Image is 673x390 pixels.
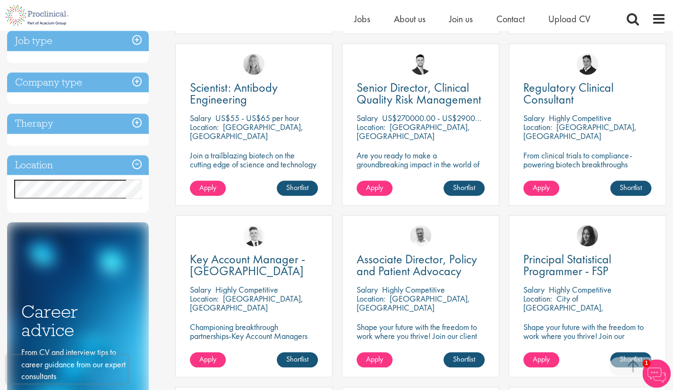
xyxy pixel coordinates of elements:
span: Salary [190,113,211,123]
p: [GEOGRAPHIC_DATA], [GEOGRAPHIC_DATA] [357,293,470,313]
a: Apply [190,352,226,367]
span: Apply [199,182,216,192]
h3: Location [7,155,149,175]
span: Key Account Manager - [GEOGRAPHIC_DATA] [190,251,305,279]
span: Scientist: Antibody Engineering [190,79,278,107]
p: US$270000.00 - US$290000.00 per annum [382,113,532,123]
span: Location: [190,293,219,304]
span: Apply [366,182,383,192]
a: Shortlist [277,352,318,367]
p: [GEOGRAPHIC_DATA], [GEOGRAPHIC_DATA] [357,121,470,141]
span: Location: [523,121,552,132]
span: Associate Director, Policy and Patient Advocacy [357,251,477,279]
p: Highly Competitive [549,113,612,123]
img: Nicolas Daniel [243,225,264,246]
a: Jobs [354,13,370,25]
img: Heidi Hennigan [577,225,598,246]
a: Shortlist [443,181,485,196]
span: Apply [366,354,383,364]
a: Associate Director, Policy and Patient Advocacy [357,253,485,277]
a: Shortlist [277,181,318,196]
p: US$55 - US$65 per hour [215,113,299,123]
p: [GEOGRAPHIC_DATA], [GEOGRAPHIC_DATA] [190,293,303,313]
p: From clinical trials to compliance-powering biotech breakthroughs remotely, where precision meets... [523,151,651,187]
span: Principal Statistical Programmer - FSP [523,251,611,279]
span: Regulatory Clinical Consultant [523,79,613,107]
a: Principal Statistical Programmer - FSP [523,253,651,277]
span: Apply [199,354,216,364]
a: Key Account Manager - [GEOGRAPHIC_DATA] [190,253,318,277]
span: Apply [533,182,550,192]
span: Location: [523,293,552,304]
h3: Job type [7,31,149,51]
span: Salary [523,113,545,123]
p: Championing breakthrough partnerships-Key Account Managers turn biotech innovation into lasting c... [190,322,318,358]
h3: Therapy [7,113,149,134]
p: Are you ready to make a groundbreaking impact in the world of biotechnology? Join a growing compa... [357,151,485,196]
img: Joshua Bye [410,225,431,246]
span: Salary [190,284,211,295]
p: Highly Competitive [549,284,612,295]
p: [GEOGRAPHIC_DATA], [GEOGRAPHIC_DATA] [523,121,637,141]
a: Senior Director, Clinical Quality Risk Management [357,82,485,105]
h3: Company type [7,72,149,93]
h3: Career advice [21,303,135,339]
a: Shortlist [443,352,485,367]
a: Apply [523,181,559,196]
a: Apply [190,181,226,196]
img: Peter Duvall [577,53,598,75]
a: Shortlist [610,352,651,367]
img: Shannon Briggs [243,53,264,75]
a: Apply [357,181,392,196]
a: Scientist: Antibody Engineering [190,82,318,105]
a: About us [394,13,426,25]
span: Location: [357,121,385,132]
span: 1 [642,359,650,367]
a: Upload CV [548,13,590,25]
p: [GEOGRAPHIC_DATA], [GEOGRAPHIC_DATA] [190,121,303,141]
p: Highly Competitive [382,284,445,295]
img: Chatbot [642,359,671,388]
span: Salary [523,284,545,295]
img: Joshua Godden [410,53,431,75]
a: Apply [523,352,559,367]
p: Join a trailblazing biotech on the cutting edge of science and technology and make a change in th... [190,151,318,187]
span: Apply [533,354,550,364]
span: Location: [190,121,219,132]
span: Location: [357,293,385,304]
span: Senior Director, Clinical Quality Risk Management [357,79,481,107]
p: Highly Competitive [215,284,278,295]
a: Apply [357,352,392,367]
p: Shape your future with the freedom to work where you thrive! Join our client in this hybrid role ... [357,322,485,349]
span: Salary [357,284,378,295]
a: Regulatory Clinical Consultant [523,82,651,105]
a: Contact [496,13,525,25]
iframe: reCAPTCHA [7,355,128,383]
a: Join us [449,13,473,25]
a: Shortlist [610,181,651,196]
span: Salary [357,113,378,123]
p: City of [GEOGRAPHIC_DATA], [GEOGRAPHIC_DATA] [523,293,604,322]
p: Shape your future with the freedom to work where you thrive! Join our pharmaceutical client with ... [523,322,651,358]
